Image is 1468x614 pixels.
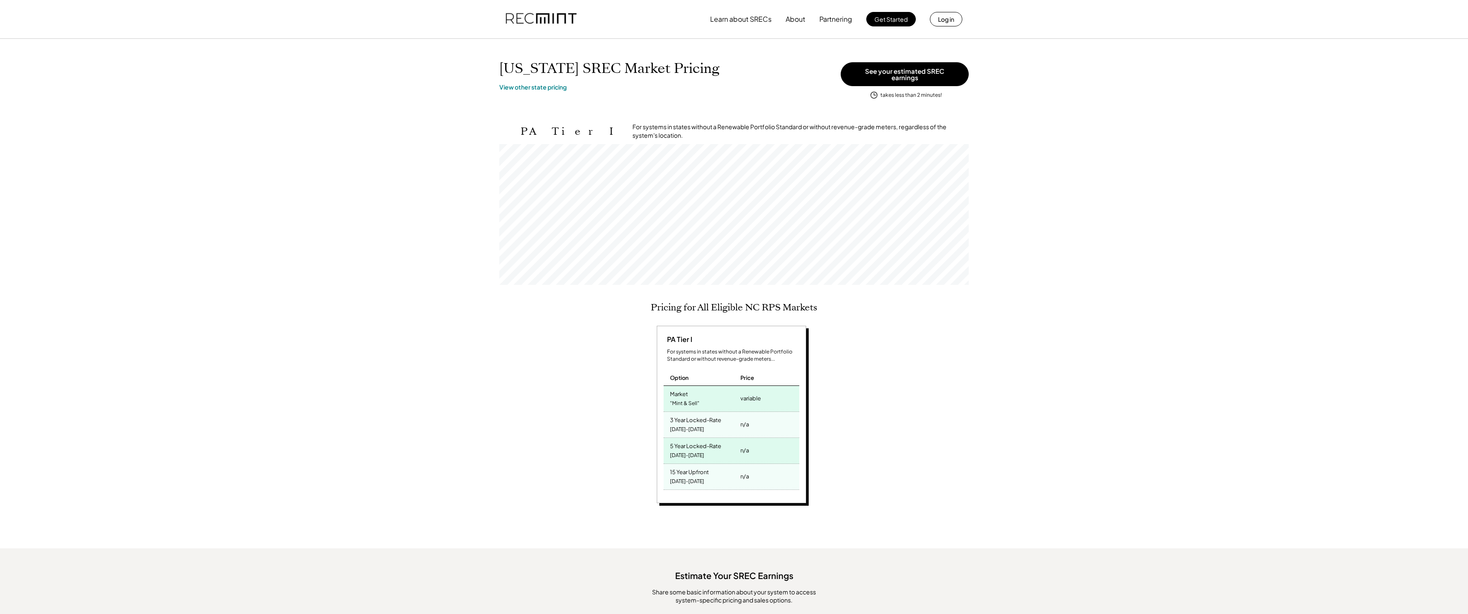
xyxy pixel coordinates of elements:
button: Learn about SRECs [710,11,772,28]
h2: PA Tier I [521,125,620,138]
button: Get Started [866,12,916,26]
img: recmint-logotype%403x.png [506,5,577,34]
div: [DATE]-[DATE] [670,476,704,487]
div: 15 Year Upfront [670,466,709,476]
div: 5 Year Locked-Rate [670,440,721,450]
div: Option [670,374,689,382]
div: n/a [740,444,749,456]
div: variable [740,392,761,404]
div: n/a [740,418,749,430]
div: For systems in states without a Renewable Portfolio Standard or without revenue-grade meters, reg... [632,123,969,139]
div: PA Tier I [664,335,692,344]
div: Estimate Your SREC Earnings [9,565,1459,582]
div: Market [670,388,688,398]
div: ​Share some basic information about your system to access system-specific pricing and sales options. [640,588,828,605]
div: Price [740,374,754,382]
div: "Mint & Sell" [670,398,699,409]
h2: Pricing for All Eligible NC RPS Markets [651,302,817,313]
a: View other state pricing [499,83,567,92]
div: [DATE]-[DATE] [670,424,704,435]
div: For systems in states without a Renewable Portfolio Standard or without revenue-grade meters... [667,348,799,363]
div: 3 Year Locked-Rate [670,414,721,424]
div: [DATE]-[DATE] [670,450,704,461]
div: takes less than 2 minutes! [880,92,942,99]
button: See your estimated SREC earnings [841,62,969,86]
button: About [786,11,805,28]
button: Log in [930,12,962,26]
button: Partnering [819,11,852,28]
h1: [US_STATE] SREC Market Pricing [499,60,719,77]
div: n/a [740,470,749,482]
